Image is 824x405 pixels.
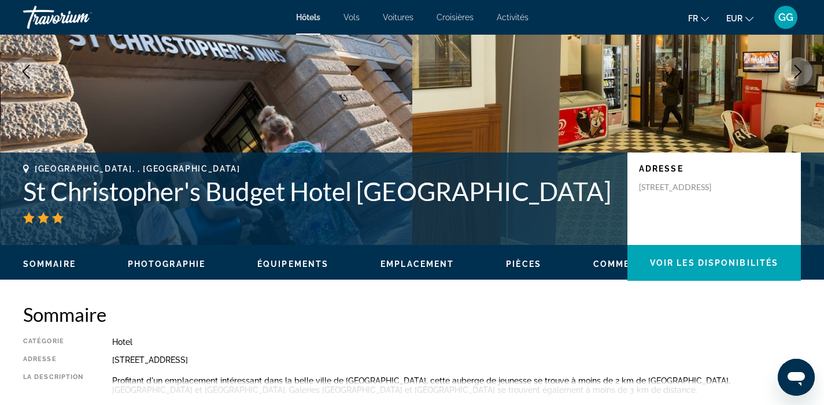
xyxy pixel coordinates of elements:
button: Équipements [257,259,328,269]
button: Commentaires [593,259,672,269]
button: Next image [784,57,812,86]
button: Sommaire [23,259,76,269]
iframe: Bouton de lancement de la fenêtre de messagerie [778,359,815,396]
div: [STREET_ADDRESS] [112,355,801,365]
span: fr [688,14,698,23]
a: Vols [343,13,360,22]
span: [GEOGRAPHIC_DATA], , [GEOGRAPHIC_DATA] [35,164,241,173]
button: Change language [688,10,709,27]
a: Hôtels [296,13,320,22]
button: Photographie [128,259,205,269]
span: Sommaire [23,259,76,269]
a: Activités [497,13,529,22]
span: Voir les disponibilités [650,258,778,267]
span: Photographie [128,259,205,269]
h1: St Christopher's Budget Hotel [GEOGRAPHIC_DATA] [23,176,616,206]
div: Hotel [112,337,801,347]
button: Voir les disponibilités [627,245,801,281]
a: Voitures [383,13,413,22]
span: GG [778,12,793,23]
div: Adresse [23,355,83,365]
span: EUR [726,14,742,23]
button: Emplacement [380,259,454,269]
button: Change currency [726,10,753,27]
button: Pièces [506,259,541,269]
button: Previous image [12,57,40,86]
span: Équipements [257,259,328,269]
span: Commentaires [593,259,672,269]
span: Pièces [506,259,541,269]
h2: Sommaire [23,303,801,326]
p: [STREET_ADDRESS] [639,182,731,192]
span: Emplacement [380,259,454,269]
p: Profitant d'un emplacement intéressant dans la belle ville de [GEOGRAPHIC_DATA], cette auberge de... [112,376,801,395]
button: User Menu [771,5,801,29]
p: Adresse [639,164,789,173]
div: La description [23,373,83,397]
a: Croisières [437,13,474,22]
div: Catégorie [23,337,83,347]
a: Travorium [23,2,139,32]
